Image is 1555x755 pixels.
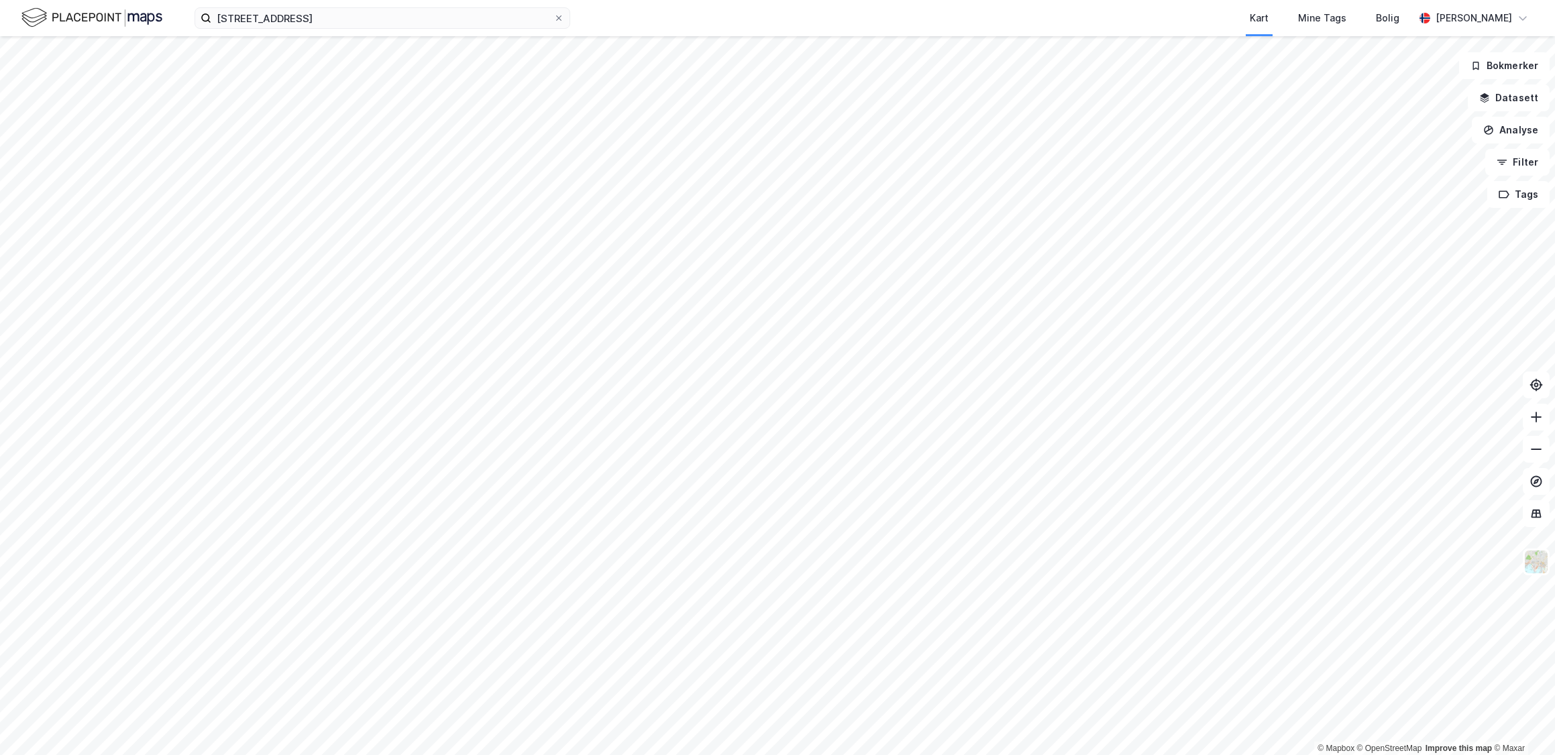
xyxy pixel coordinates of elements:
a: OpenStreetMap [1357,744,1422,753]
div: Kart [1250,10,1269,26]
img: Z [1523,549,1549,575]
a: Improve this map [1426,744,1492,753]
button: Analyse [1472,117,1550,143]
a: Mapbox [1318,744,1354,753]
button: Bokmerker [1459,52,1550,79]
img: logo.f888ab2527a4732fd821a326f86c7f29.svg [21,6,162,30]
div: Bolig [1376,10,1399,26]
div: Mine Tags [1298,10,1346,26]
button: Tags [1487,181,1550,208]
button: Filter [1485,149,1550,176]
div: [PERSON_NAME] [1436,10,1512,26]
button: Datasett [1468,84,1550,111]
iframe: Chat Widget [1488,691,1555,755]
div: Kontrollprogram for chat [1488,691,1555,755]
input: Søk på adresse, matrikkel, gårdeiere, leietakere eller personer [211,8,553,28]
